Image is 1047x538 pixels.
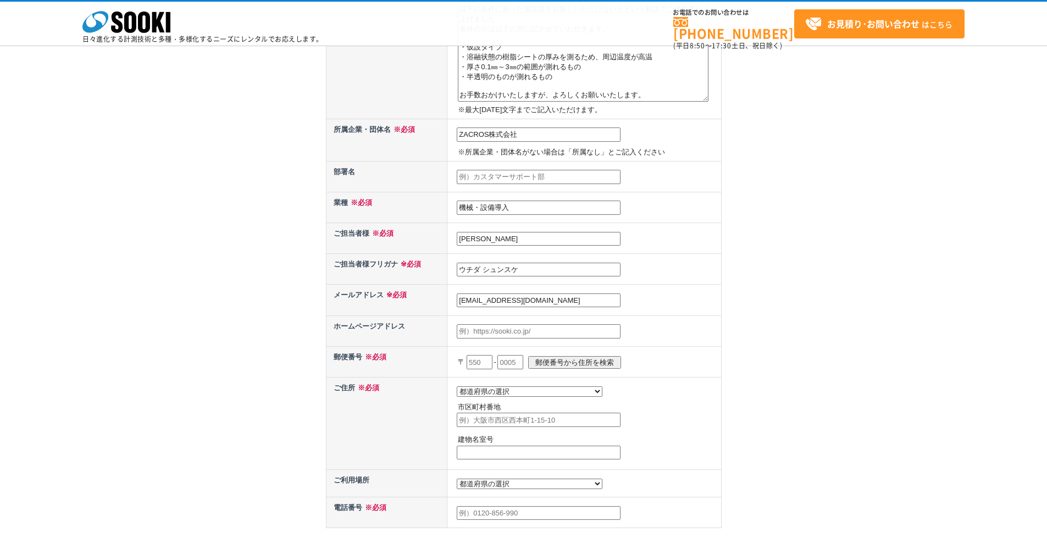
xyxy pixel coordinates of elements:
[690,41,705,51] span: 8:50
[384,291,407,299] span: ※必須
[457,127,621,142] input: 例）株式会社ソーキ
[457,201,621,215] input: 業種不明の場合、事業内容を記載ください
[326,377,447,469] th: ご住所
[326,192,447,223] th: 業種
[458,147,718,158] p: ※所属企業・団体名がない場合は「所属なし」とご記入ください
[458,434,718,446] p: 建物名室号
[326,470,447,497] th: ご利用場所
[457,506,621,520] input: 例）0120-856-990
[673,17,794,40] a: [PHONE_NUMBER]
[458,402,718,413] p: 市区町村番地
[362,503,386,512] span: ※必須
[528,356,621,369] input: 郵便番号から住所を検索
[369,229,394,237] span: ※必須
[326,315,447,346] th: ホームページアドレス
[457,293,621,308] input: 例）example@sooki.co.jp
[326,161,447,192] th: 部署名
[326,285,447,315] th: メールアドレス
[673,41,782,51] span: (平日 ～ 土日、祝日除く)
[457,232,621,246] input: 例）創紀 太郎
[457,479,602,489] select: /* 20250204 MOD ↑ */ /* 20241122 MOD ↑ */
[326,223,447,254] th: ご担当者様
[467,355,492,369] input: 550
[391,125,415,134] span: ※必須
[326,119,447,161] th: 所属企業・団体名
[457,263,621,277] input: 例）ソーキ タロウ
[326,497,447,528] th: 電話番号
[805,16,952,32] span: はこちら
[362,353,386,361] span: ※必須
[457,170,621,184] input: 例）カスタマーサポート部
[457,324,621,339] input: 例）https://sooki.co.jp/
[326,346,447,377] th: 郵便番号
[348,198,372,207] span: ※必須
[355,384,379,392] span: ※必須
[673,9,794,16] span: お電話でのお問い合わせは
[712,41,732,51] span: 17:30
[827,17,919,30] strong: お見積り･お問い合わせ
[82,36,323,42] p: 日々進化する計測技術と多種・多様化するニーズにレンタルでお応えします。
[458,350,718,374] p: 〒 -
[794,9,965,38] a: お見積り･お問い合わせはこちら
[458,104,718,116] p: ※最大[DATE]文字までご記入いただけます。
[457,413,621,427] input: 例）大阪市西区西本町1-15-10
[497,355,523,369] input: 0005
[326,254,447,285] th: ご担当者様フリガナ
[398,260,421,268] span: ※必須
